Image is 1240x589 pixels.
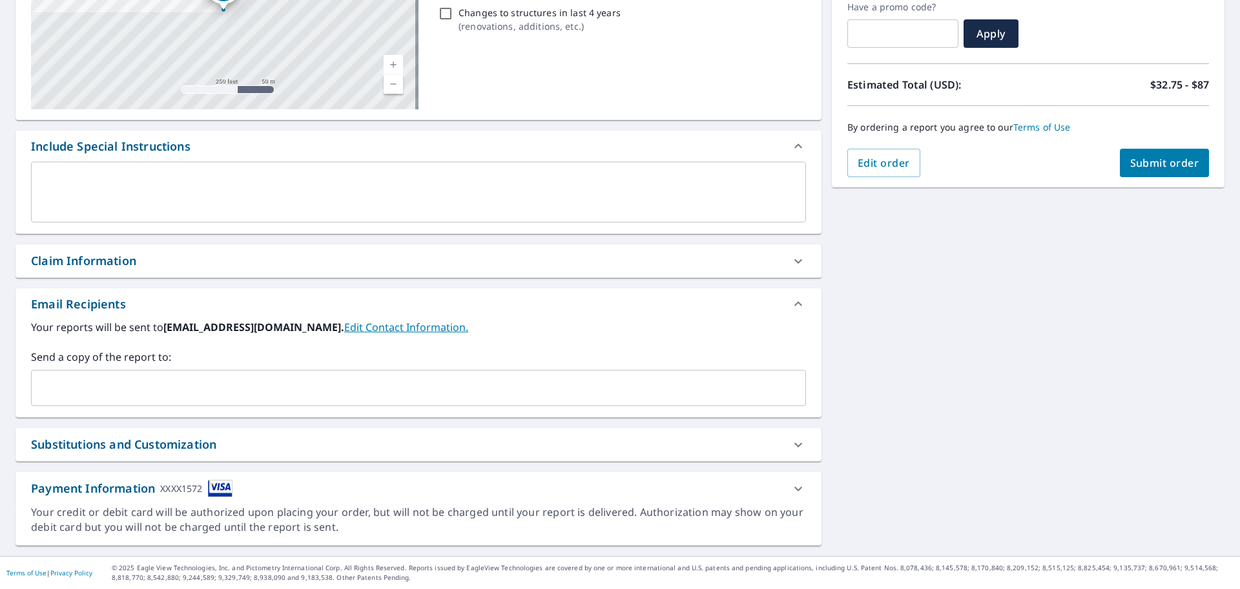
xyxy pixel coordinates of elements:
div: Substitutions and Customization [15,428,821,461]
button: Edit order [847,149,920,177]
div: Include Special Instructions [15,131,821,162]
div: Email Recipients [15,288,821,319]
p: $32.75 - $87 [1150,77,1209,92]
img: cardImage [208,480,232,497]
div: Payment InformationXXXX1572cardImage [15,472,821,505]
label: Have a promo code? [847,1,958,13]
div: Payment Information [31,480,232,497]
div: Your credit or debit card will be authorized upon placing your order, but will not be charged unt... [31,505,806,535]
a: Privacy Policy [50,568,92,577]
a: Terms of Use [6,568,46,577]
span: Apply [974,27,1008,41]
span: Submit order [1130,156,1199,170]
div: Claim Information [15,244,821,277]
p: Estimated Total (USD): [847,77,1028,92]
p: By ordering a report you agree to our [847,122,1209,133]
a: EditContactInfo [344,320,468,334]
a: Terms of Use [1013,121,1071,133]
label: Your reports will be sent to [31,319,806,335]
p: © 2025 Eagle View Technologies, Inc. and Pictometry International Corp. All Rights Reserved. Repo... [112,563,1234,583]
label: Send a copy of the report to: [31,349,806,365]
p: Changes to structures in last 4 years [459,6,621,19]
button: Submit order [1120,149,1210,177]
p: | [6,569,92,577]
span: Edit order [858,156,910,170]
button: Apply [964,19,1018,48]
div: Email Recipients [31,295,126,313]
div: Substitutions and Customization [31,436,216,453]
div: Include Special Instructions [31,138,191,155]
b: [EMAIL_ADDRESS][DOMAIN_NAME]. [163,320,344,334]
a: Current Level 17, Zoom Out [384,74,403,94]
a: Current Level 17, Zoom In [384,55,403,74]
p: ( renovations, additions, etc. ) [459,19,621,33]
div: XXXX1572 [160,480,202,497]
div: Claim Information [31,252,136,270]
